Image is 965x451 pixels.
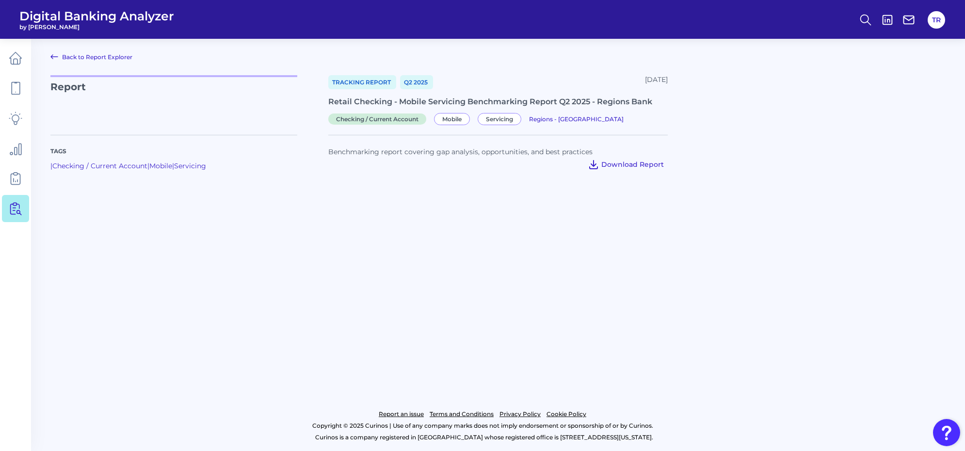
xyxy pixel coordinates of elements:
[379,408,424,420] a: Report an issue
[172,161,174,170] span: |
[52,161,147,170] a: Checking / Current Account
[50,75,297,123] p: Report
[328,147,593,156] span: Benchmarking report covering gap analysis, opportunities, and best practices
[434,114,474,123] a: Mobile
[547,408,586,420] a: Cookie Policy
[434,113,470,125] span: Mobile
[928,11,945,29] button: TR
[50,51,132,63] a: Back to Report Explorer
[328,75,396,89] a: Tracking Report
[328,97,668,106] div: Retail Checking - Mobile Servicing Benchmarking Report Q2 2025 - Regions Bank
[645,75,668,89] div: [DATE]
[328,113,426,125] span: Checking / Current Account
[478,113,521,125] span: Servicing
[149,161,172,170] a: Mobile
[430,408,494,420] a: Terms and Conditions
[19,9,174,23] span: Digital Banking Analyzer
[174,161,206,170] a: Servicing
[933,419,960,446] button: Open Resource Center
[400,75,433,89] a: Q2 2025
[147,161,149,170] span: |
[50,161,52,170] span: |
[328,114,430,123] a: Checking / Current Account
[529,115,624,123] span: Regions - [GEOGRAPHIC_DATA]
[601,160,664,169] span: Download Report
[478,114,525,123] a: Servicing
[529,114,624,123] a: Regions - [GEOGRAPHIC_DATA]
[50,432,917,443] p: Curinos is a company registered in [GEOGRAPHIC_DATA] whose registered office is [STREET_ADDRESS][...
[499,408,541,420] a: Privacy Policy
[48,420,917,432] p: Copyright © 2025 Curinos | Use of any company marks does not imply endorsement or sponsorship of ...
[584,157,668,172] button: Download Report
[19,23,174,31] span: by [PERSON_NAME]
[50,147,297,156] p: Tags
